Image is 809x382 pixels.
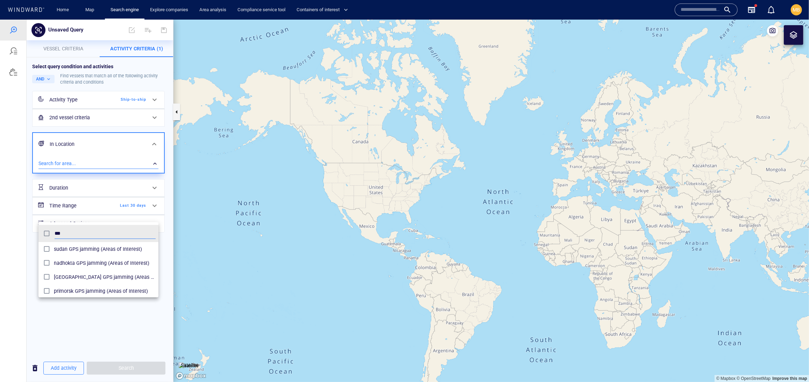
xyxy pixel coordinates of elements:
button: Containers of interest [294,4,354,16]
span: nadhokta GPS jamming (Areas of Interest) [54,239,156,248]
span: primorsk GPS jamming (Areas of Interest) [54,267,156,276]
span: sudan GPS jamming (Areas of Interest) [54,225,156,234]
button: Map [80,4,102,16]
a: Explore companies [147,4,191,16]
div: Notification center [767,6,775,14]
a: Map [83,4,99,16]
span: MB [793,7,800,13]
a: Search engine [108,4,142,16]
a: Compliance service tool [235,4,288,16]
span: Containers of interest [297,6,348,14]
div: grid [38,222,158,275]
button: MB [789,3,803,17]
span: [GEOGRAPHIC_DATA] GPS jamming (Areas of Interest) [54,253,156,262]
a: Area analysis [197,4,229,16]
button: Home [52,4,74,16]
div: Finland GPS jamming (Areas of Interest) [54,253,156,262]
iframe: Chat [779,351,804,377]
a: Home [54,4,72,16]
